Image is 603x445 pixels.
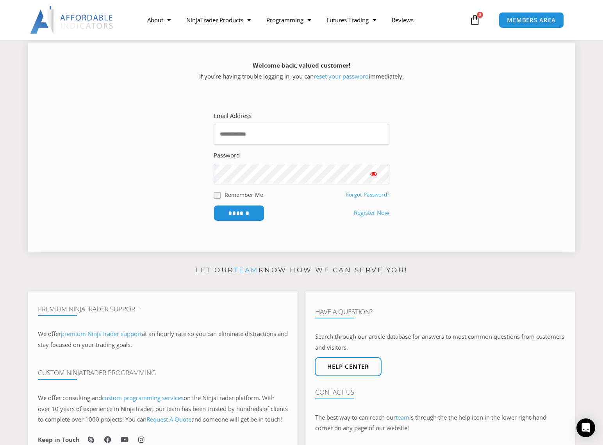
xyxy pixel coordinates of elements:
[38,305,288,313] h4: Premium NinjaTrader Support
[319,11,384,29] a: Futures Trading
[346,191,389,198] a: Forgot Password?
[315,388,565,396] h4: Contact Us
[42,60,561,82] p: If you’re having trouble logging in, you can immediately.
[146,415,191,423] a: Request A Quote
[315,412,565,434] p: The best way to can reach our is through the the help icon in the lower right-hand corner on any ...
[384,11,421,29] a: Reviews
[61,330,142,338] a: premium NinjaTrader support
[214,150,240,161] label: Password
[259,11,319,29] a: Programming
[38,330,61,338] span: We offer
[178,11,259,29] a: NinjaTrader Products
[358,164,389,184] button: Show password
[499,12,564,28] a: MEMBERS AREA
[225,191,263,199] label: Remember Me
[458,9,492,31] a: 0
[477,12,483,18] span: 0
[38,330,288,348] span: at an hourly rate so you can eliminate distractions and stay focused on your trading goals.
[507,17,556,23] span: MEMBERS AREA
[102,394,184,402] a: custom programming services
[396,413,409,421] a: team
[38,436,80,443] h6: Keep in Touch
[38,394,288,424] span: on the NinjaTrader platform. With over 10 years of experience in NinjaTrader, our team has been t...
[253,61,350,69] strong: Welcome back, valued customer!
[38,369,288,377] h4: Custom NinjaTrader Programming
[327,364,369,370] span: Help center
[354,207,389,218] a: Register Now
[139,11,467,29] nav: Menu
[314,72,369,80] a: reset your password
[139,11,178,29] a: About
[315,357,382,376] a: Help center
[30,6,114,34] img: LogoAI | Affordable Indicators – NinjaTrader
[315,331,565,353] p: Search through our article database for answers to most common questions from customers and visit...
[28,264,575,277] p: Let our know how we can serve you!
[315,308,565,316] h4: Have A Question?
[214,111,252,122] label: Email Address
[234,266,259,274] a: team
[576,418,595,437] div: Open Intercom Messenger
[38,394,184,402] span: We offer consulting and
